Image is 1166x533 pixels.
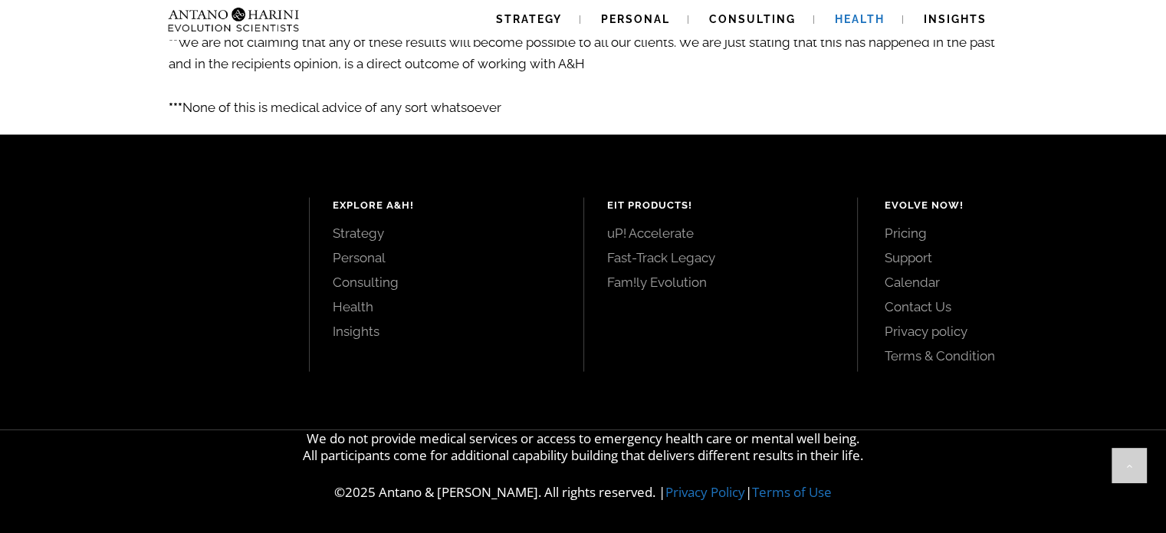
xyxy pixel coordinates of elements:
a: Fast-Track Legacy [607,248,835,265]
h4: Explore A&H! [333,197,560,212]
a: Privacy Policy [665,482,745,500]
a: Calendar [885,273,1132,290]
a: Personal [333,248,560,265]
a: Privacy policy [885,322,1132,339]
a: Contact Us [885,298,1132,314]
span: Consulting [709,13,796,25]
a: Strategy [333,224,560,241]
span: Insights [924,13,987,25]
span: Health [835,13,885,25]
span: Strategy [496,13,562,25]
a: Health [333,298,560,314]
a: Insights [333,322,560,339]
a: Fam!ly Evolution [607,273,835,290]
a: uP! Accelerate [607,224,835,241]
a: Terms & Condition [885,347,1132,364]
h4: EIT Products! [607,197,835,212]
h4: Evolve Now! [885,197,1132,212]
a: Consulting [333,273,560,290]
a: Pricing [885,224,1132,241]
a: Terms of Use [752,482,832,500]
span: Personal [601,13,670,25]
a: Support [885,248,1132,265]
p: We are not claiming that any of these results will become possible to all our clients. We are jus... [169,10,998,74]
p: None of this is medical advice of any sort whatsoever [169,74,998,117]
